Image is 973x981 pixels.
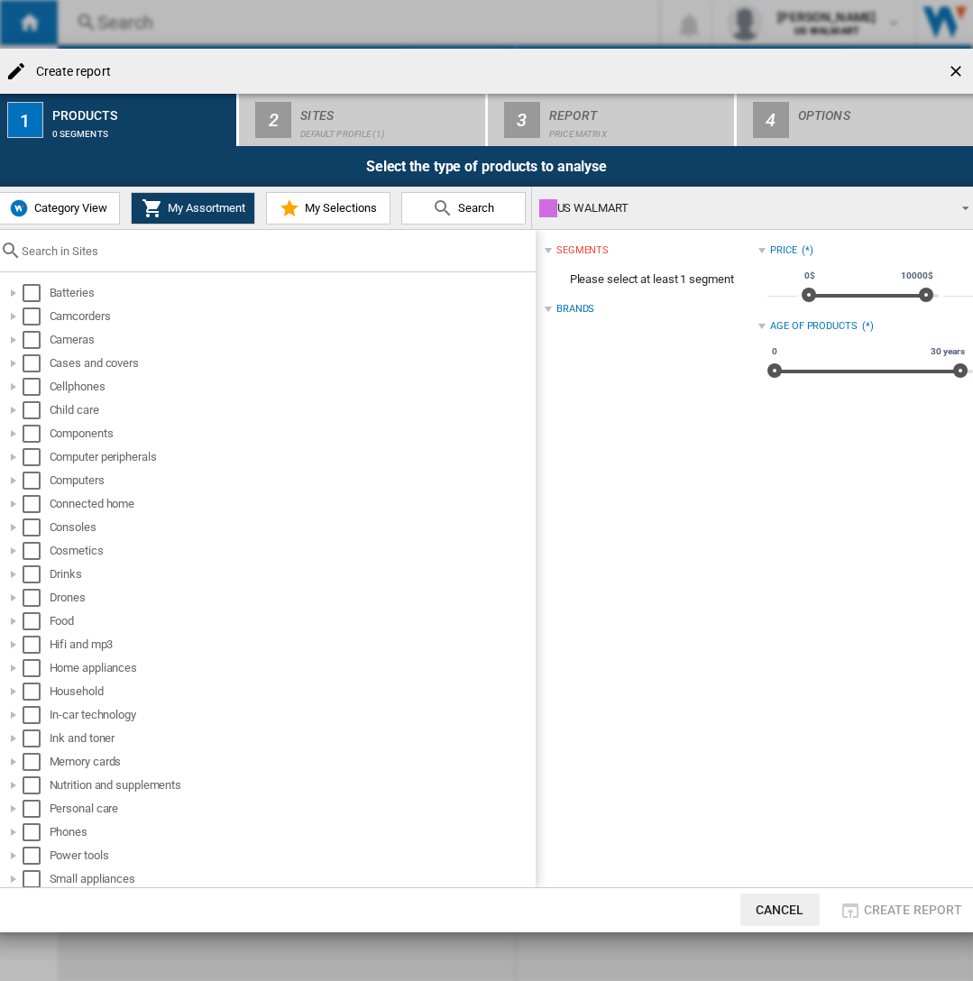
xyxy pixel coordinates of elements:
div: Connected home [50,495,533,513]
div: 4 [753,102,789,138]
button: Create report [834,894,968,926]
div: In-car technology [50,706,533,724]
div: Consoles [50,518,533,536]
md-checkbox: Select [23,307,50,325]
md-checkbox: Select [23,518,50,536]
h4: Create report [27,63,111,81]
md-checkbox: Select [23,354,50,372]
div: Personal care [50,800,533,818]
div: Components [50,425,533,443]
button: 2 Sites Default profile (1) [239,94,487,146]
div: Child care [50,401,533,419]
div: 3 [504,102,540,138]
div: Power tools [50,847,533,865]
div: Camcorders [50,307,533,325]
div: Memory cards [50,753,533,771]
md-checkbox: Select [23,472,50,490]
button: Cancel [740,894,820,926]
md-checkbox: Select [23,448,50,466]
button: 3 Report Price Matrix [488,94,736,146]
div: Products [52,101,230,120]
div: Home appliances [50,659,533,677]
md-checkbox: Select [23,823,50,841]
md-checkbox: Select [23,612,50,630]
div: Cameras [50,331,533,349]
span: 0$ [802,269,818,283]
md-checkbox: Select [23,589,50,607]
md-checkbox: Select [23,636,50,654]
md-checkbox: Select [23,706,50,724]
div: Cellphones [50,378,533,396]
div: Phones [50,823,533,841]
ng-md-icon: getI18NText('BUTTONS.CLOSE_DIALOG') [947,62,968,84]
md-checkbox: Select [23,401,50,419]
div: Batteries [50,284,533,302]
md-checkbox: Select [23,425,50,443]
div: Price Matrix [549,120,727,139]
md-checkbox: Select [23,659,50,677]
span: Category View [30,201,107,215]
div: Computer peripherals [50,448,533,466]
div: Cases and covers [50,354,533,372]
div: Sites [300,101,478,120]
md-checkbox: Select [23,729,50,747]
button: My Assortment [131,192,255,225]
div: Drones [50,589,533,607]
div: Nutrition and supplements [50,776,533,794]
input: Search in Sites [22,244,527,258]
md-checkbox: Select [23,542,50,560]
div: Computers [50,472,533,490]
img: wiser-icon-blue.png [8,197,30,219]
div: Report [549,101,727,120]
span: 0 [769,344,780,359]
div: US WALMART [539,196,946,221]
span: My Selections [300,201,377,215]
md-checkbox: Select [23,331,50,349]
div: Price [770,243,797,258]
md-checkbox: Select [23,870,50,888]
md-checkbox: Select [23,284,50,302]
div: Brands [556,302,594,316]
div: Cosmetics [50,542,533,560]
md-checkbox: Select [23,753,50,771]
div: Household [50,683,533,701]
span: 10000$ [898,269,935,283]
div: Ink and toner [50,729,533,747]
md-checkbox: Select [23,378,50,396]
div: segments [556,243,609,258]
div: Age of products [770,319,858,334]
div: 1 [7,102,43,138]
span: My Assortment [163,201,245,215]
md-checkbox: Select [23,847,50,865]
span: Search [454,201,494,215]
div: 0 segments [52,120,230,139]
div: Small appliances [50,870,533,888]
md-checkbox: Select [23,565,50,583]
md-checkbox: Select [23,800,50,818]
button: My Selections [266,192,390,225]
span: 30 years [928,344,967,359]
md-checkbox: Select [23,683,50,701]
div: Hifi and mp3 [50,636,533,654]
span: Please select at least 1 segment [545,262,758,297]
span: Create report [864,903,963,917]
md-checkbox: Select [23,776,50,794]
div: Default profile (1) [300,120,478,139]
div: Drinks [50,565,533,583]
div: Food [50,612,533,630]
md-checkbox: Select [23,495,50,513]
button: Search [401,192,526,225]
div: 2 [255,102,291,138]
